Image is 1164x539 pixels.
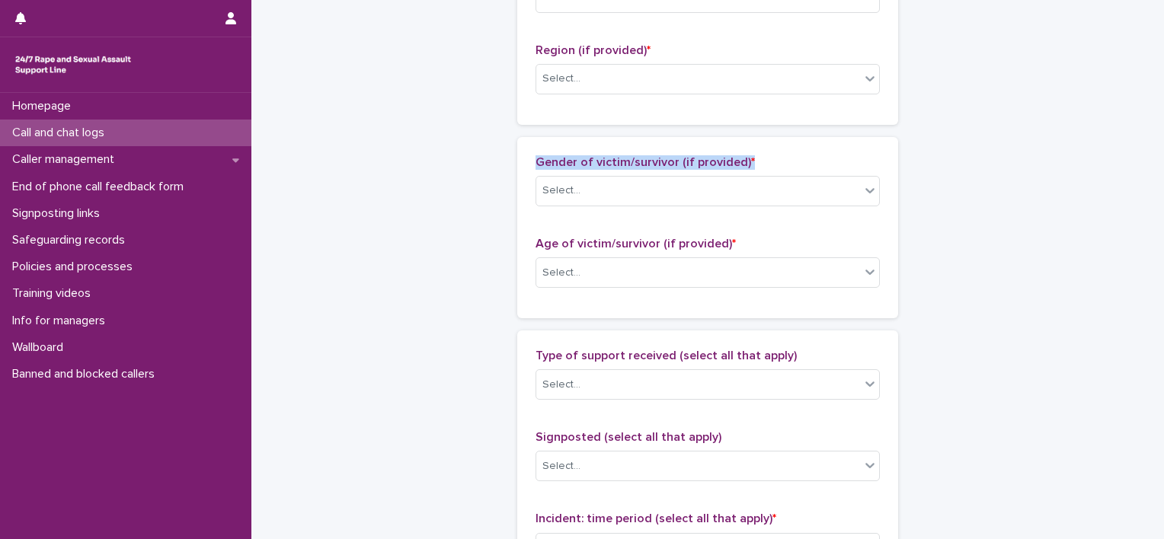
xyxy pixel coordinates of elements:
span: Type of support received (select all that apply) [536,349,797,362]
p: Banned and blocked callers [6,367,167,381]
p: Call and chat logs [6,126,117,140]
p: End of phone call feedback form [6,180,196,194]
div: Select... [542,377,580,393]
p: Policies and processes [6,260,145,274]
div: Select... [542,183,580,199]
p: Signposting links [6,206,112,221]
span: Incident: time period (select all that apply) [536,512,776,525]
p: Training videos [6,286,103,301]
div: Select... [542,458,580,474]
div: Select... [542,265,580,281]
span: Gender of victim/survivor (if provided) [536,156,755,168]
span: Age of victim/survivor (if provided) [536,238,736,250]
p: Homepage [6,99,83,113]
span: Region (if provided) [536,44,651,56]
div: Select... [542,71,580,87]
p: Caller management [6,152,126,167]
span: Signposted (select all that apply) [536,431,721,443]
img: rhQMoQhaT3yELyF149Cw [12,49,134,80]
p: Info for managers [6,314,117,328]
p: Safeguarding records [6,233,137,247]
p: Wallboard [6,340,75,355]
